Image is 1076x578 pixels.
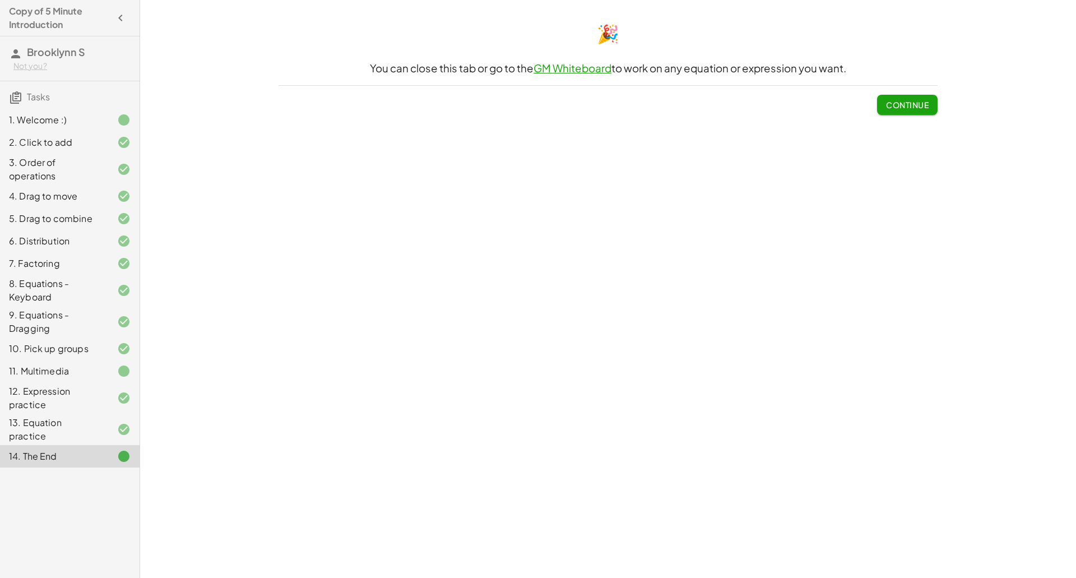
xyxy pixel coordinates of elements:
[27,91,50,103] span: Tasks
[886,100,929,110] span: Continue
[9,364,99,378] div: 11. Multimedia
[9,234,99,248] div: 6. Distribution
[597,22,619,44] span: 🎉
[117,315,131,329] i: Task finished and correct.
[9,156,99,183] div: 3. Order of operations
[9,342,99,355] div: 10. Pick up groups
[117,364,131,378] i: Task finished.
[117,212,131,225] i: Task finished and correct.
[9,385,99,411] div: 12. Expression practice
[9,4,110,31] h4: Copy of 5 Minute Introduction
[117,136,131,149] i: Task finished and correct.
[117,284,131,297] i: Task finished and correct.
[9,416,99,443] div: 13. Equation practice
[117,342,131,355] i: Task finished and correct.
[877,95,938,115] button: Continue
[9,277,99,304] div: 8. Equations - Keyboard
[9,257,99,270] div: 7. Factoring
[117,391,131,405] i: Task finished and correct.
[9,308,99,335] div: 9. Equations - Dragging
[117,163,131,176] i: Task finished and correct.
[117,234,131,248] i: Task finished and correct.
[279,61,938,76] h3: You can close this tab or go to the to work on any equation or expression you want.
[117,257,131,270] i: Task finished and correct.
[117,423,131,436] i: Task finished and correct.
[117,113,131,127] i: Task finished.
[9,189,99,203] div: 4. Drag to move
[9,113,99,127] div: 1. Welcome :)
[117,450,131,463] i: Task finished.
[9,212,99,225] div: 5. Drag to combine
[534,62,611,75] a: GM Whiteboard
[27,45,85,58] span: Brooklynn S
[9,136,99,149] div: 2. Click to add
[117,189,131,203] i: Task finished and correct.
[9,450,99,463] div: 14. The End
[13,61,131,72] div: Not you?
